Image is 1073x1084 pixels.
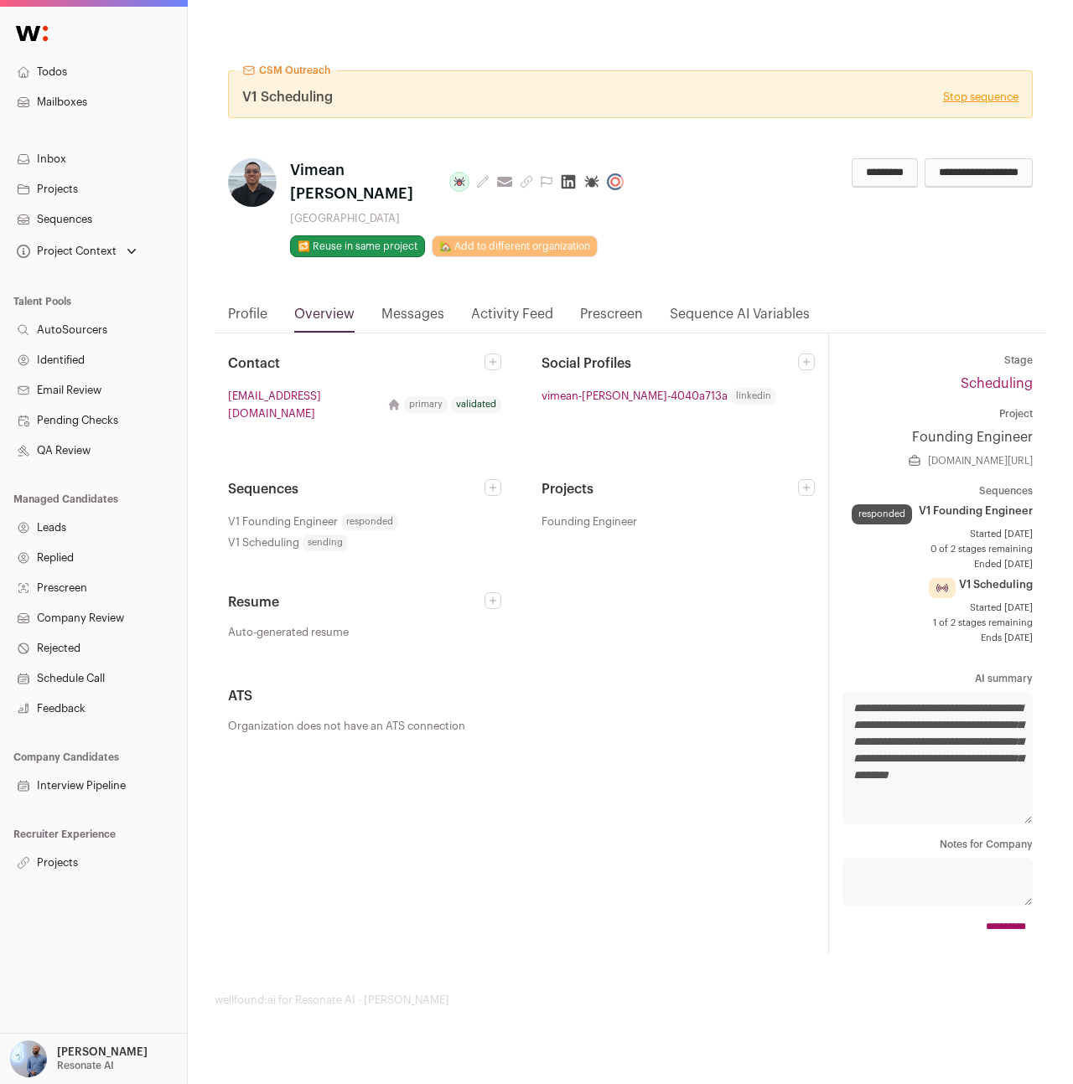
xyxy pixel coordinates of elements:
[228,534,299,551] span: V1 Scheduling
[961,377,1033,390] a: Scheduling
[228,626,501,639] a: Auto-generated resume
[842,558,1033,571] span: Ended [DATE]
[228,354,485,374] h2: Contact
[670,304,810,333] a: Sequence AI Variables
[290,235,425,257] button: 🔂 Reuse in same project
[57,1059,114,1072] p: Resonate AI
[928,454,1033,467] a: [DOMAIN_NAME][URL]
[10,1040,47,1077] img: 97332-medium_jpg
[959,578,1033,591] span: V1 Scheduling
[542,513,637,530] span: Founding Engineer
[215,994,1046,1007] footer: wellfound:ai for Resonate AI - [PERSON_NAME]
[542,354,798,374] h2: Social Profiles
[842,407,1033,421] dt: Project
[842,427,1033,447] a: Founding Engineer
[842,672,1033,685] dt: AI summary
[404,396,448,413] div: primary
[852,504,912,524] div: responded
[580,304,643,333] a: Prescreen
[943,90,1019,104] a: Stop sequence
[432,235,598,257] a: 🏡 Add to different organization
[471,304,553,333] a: Activity Feed
[290,158,436,205] span: Vimean [PERSON_NAME]
[7,1040,151,1077] button: Open dropdown
[303,534,348,551] span: sending
[842,838,1033,851] dt: Notes for Company
[259,64,330,77] span: CSM Outreach
[842,354,1033,367] dt: Stage
[842,543,1033,556] span: 0 of 2 stages remaining
[451,396,501,413] div: validated
[57,1045,148,1059] p: [PERSON_NAME]
[228,479,485,499] h2: Sequences
[228,686,815,706] h2: ATS
[13,245,117,258] div: Project Context
[842,484,1033,498] dt: Sequences
[294,304,355,333] a: Overview
[542,387,728,405] a: vimean-[PERSON_NAME]-4040a713a
[842,528,1033,541] span: Started [DATE]
[228,304,267,333] a: Profile
[228,158,277,207] img: 0a622e386a4bba3f9f53727a01d230e60cab7b386b1b8c01bc6e65cb261bd326
[228,592,485,612] h2: Resume
[228,387,381,422] a: [EMAIL_ADDRESS][DOMAIN_NAME]
[290,212,630,225] div: [GEOGRAPHIC_DATA]
[919,504,1033,518] span: V1 Founding Engineer
[13,240,140,263] button: Open dropdown
[341,514,398,530] span: responded
[842,617,1033,630] span: 1 of 2 stages remaining
[842,632,1033,645] span: Ends [DATE]
[542,479,798,499] h2: Projects
[228,513,338,530] span: V1 Founding Engineer
[228,720,815,733] p: Organization does not have an ATS connection
[381,304,444,333] a: Messages
[731,388,776,405] span: linkedin
[842,601,1033,615] span: Started [DATE]
[242,87,333,107] span: V1 Scheduling
[7,17,57,50] img: Wellfound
